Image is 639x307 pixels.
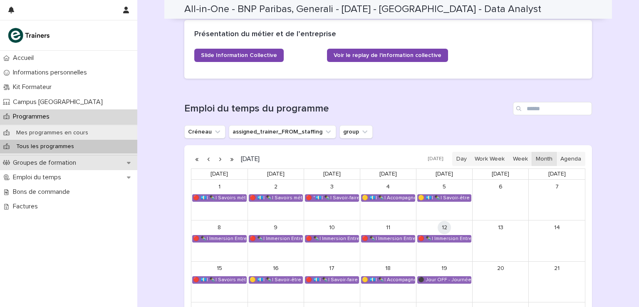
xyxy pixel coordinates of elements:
[529,261,585,302] td: September 21, 2025
[494,221,507,234] a: September 13, 2025
[249,277,302,283] div: 🟡 💶| ✒️| Savoir-être métier - Interactions interculturelles dans un environnement tech
[305,277,359,283] div: 🔴 💶| ✒️| Savoir-faire métier - Réalisation et présentation orale d’un projet de data visualisation
[269,221,282,234] a: September 9, 2025
[10,98,109,106] p: Campus [GEOGRAPHIC_DATA]
[325,180,339,193] a: September 3, 2025
[378,169,399,179] a: Thursday
[184,3,541,15] h2: All-in-One - BNP Paribas, Generali - [DATE] - [GEOGRAPHIC_DATA] - Data Analyst
[438,180,451,193] a: September 5, 2025
[213,221,226,234] a: September 8, 2025
[265,169,286,179] a: Tuesday
[381,221,395,234] a: September 11, 2025
[194,49,284,62] a: Slide Information Collective
[10,188,77,196] p: Bons de commande
[325,221,339,234] a: September 10, 2025
[191,152,203,166] button: Previous year
[209,169,230,179] a: Monday
[10,159,83,167] p: Groupes de formation
[416,180,473,220] td: September 5, 2025
[360,180,416,220] td: September 4, 2025
[304,220,360,261] td: September 10, 2025
[547,169,567,179] a: Sunday
[508,152,532,166] button: Week
[305,235,359,242] div: 🔴 ✒️| Immersion Entreprise - Immersion tutorée
[362,277,415,283] div: 🟡 💶| ✒️| Accompagnement Immersion - Retour de l'immersion tutorée
[418,277,471,283] div: ⚫ Jour OFF - Journée RDV
[226,152,238,166] button: Next year
[213,262,226,275] a: September 15, 2025
[7,27,52,44] img: K0CqGN7SDeD6s4JG8KQk
[193,195,246,201] div: 🔴 💶| ✒️| Savoirs métier - Produire des livrables professionnels dans un projet data
[416,220,473,261] td: September 12, 2025
[191,220,248,261] td: September 8, 2025
[10,143,81,150] p: Tous les programmes
[201,52,277,58] span: Slide Information Collective
[362,235,415,242] div: 🔴 ✒️| Immersion Entreprise - Immersion tutorée
[193,277,246,283] div: 🔴 💶| ✒️| Savoirs métier - Produire des livrables professionnels dans un projet data
[214,152,226,166] button: Next month
[418,235,471,242] div: 🔴 ✒️| Immersion Entreprise - Immersion tutorée
[556,152,585,166] button: Agenda
[473,220,529,261] td: September 13, 2025
[434,169,455,179] a: Friday
[10,129,95,136] p: Mes programmes en cours
[248,180,304,220] td: September 2, 2025
[473,261,529,302] td: September 20, 2025
[471,152,509,166] button: Work Week
[184,103,510,115] h1: Emploi du temps du programme
[529,180,585,220] td: September 7, 2025
[10,54,40,62] p: Accueil
[550,221,564,234] a: September 14, 2025
[473,180,529,220] td: September 6, 2025
[238,156,260,162] h2: [DATE]
[194,30,336,39] h2: Présentation du métier et de l’entreprise
[10,83,58,91] p: Kit Formateur
[248,261,304,302] td: September 16, 2025
[305,195,359,201] div: 🔴 "💶| ✒️| Savoir-faire métier - Conception, analyse et présentation d’un projet libre de data vis...
[10,113,56,121] p: Programmes
[322,169,342,179] a: Wednesday
[191,180,248,220] td: September 1, 2025
[438,262,451,275] a: September 19, 2025
[381,262,395,275] a: September 18, 2025
[304,261,360,302] td: September 17, 2025
[203,152,214,166] button: Previous month
[438,221,451,234] a: September 12, 2025
[532,152,557,166] button: Month
[193,235,246,242] div: 🔴 ✒️| Immersion Entreprise - Immersion tutorée
[360,220,416,261] td: September 11, 2025
[424,153,447,165] button: [DATE]
[191,261,248,302] td: September 15, 2025
[339,125,373,139] button: group
[248,220,304,261] td: September 9, 2025
[213,180,226,193] a: September 1, 2025
[184,125,225,139] button: Créneau
[304,180,360,220] td: September 3, 2025
[381,180,395,193] a: September 4, 2025
[494,180,507,193] a: September 6, 2025
[325,262,339,275] a: September 17, 2025
[249,235,302,242] div: 🔴 ✒️| Immersion Entreprise - Immersion tutorée
[550,180,564,193] a: September 7, 2025
[550,262,564,275] a: September 21, 2025
[229,125,336,139] button: assigned_trainer_FROM_staffing
[418,195,471,201] div: 🟡 💶| ✒️| Savoir-être métier - Optimisation de sa posture et de sa prise de parole pour valoriser ...
[10,203,45,210] p: Factures
[452,152,471,166] button: Day
[490,169,511,179] a: Saturday
[416,261,473,302] td: September 19, 2025
[269,262,282,275] a: September 16, 2025
[10,69,94,77] p: Informations personnelles
[10,173,68,181] p: Emploi du temps
[360,261,416,302] td: September 18, 2025
[513,102,592,115] input: Search
[362,195,415,201] div: 🟡 💶| ✒️| Accompagnement Immersion - Préparation de l'immersion tutorée
[249,195,302,201] div: 🔴 💶| ✒️| Savoirs métier - Produire des livrables professionnels dans un projet data
[327,49,448,62] a: Voir le replay de l'information collective
[334,52,441,58] span: Voir le replay de l'information collective
[494,262,507,275] a: September 20, 2025
[529,220,585,261] td: September 14, 2025
[269,180,282,193] a: September 2, 2025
